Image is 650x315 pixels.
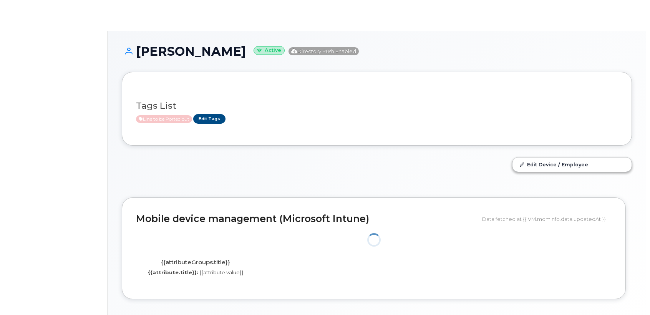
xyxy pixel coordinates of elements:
a: Edit Tags [193,114,226,124]
span: Directory Push Enabled [289,47,359,55]
small: Active [254,46,285,55]
label: {{attribute.title}}: [148,269,198,276]
span: {{attribute.value}} [199,269,244,275]
a: Edit Device / Employee [512,157,632,171]
h1: [PERSON_NAME] [122,45,632,58]
span: Active [136,115,192,123]
h2: Mobile device management (Microsoft Intune) [136,214,476,224]
div: Data fetched at {{ VM.mdmInfo.data.updatedAt }} [482,212,612,226]
h4: {{attributeGroups.title}} [142,259,249,266]
h3: Tags List [136,101,618,111]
